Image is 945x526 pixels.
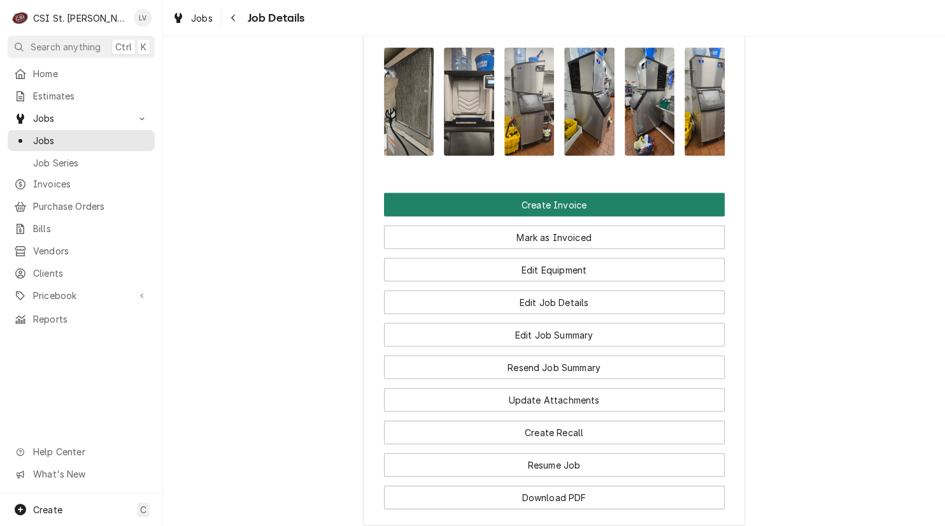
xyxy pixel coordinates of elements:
img: v0eAFwWZQdyAHnyCQJvw [685,47,735,156]
button: Download PDF [384,485,725,509]
div: CSI St. Louis's Avatar [11,9,29,27]
span: Ctrl [115,40,132,54]
div: Button Group Row [384,314,725,346]
a: Go to Pricebook [8,285,155,306]
button: Mark as Invoiced [384,225,725,249]
span: Job Details [244,10,305,27]
a: Bills [8,218,155,239]
div: Button Group Row [384,411,725,444]
a: Jobs [167,8,218,29]
div: Button Group Row [384,444,725,476]
a: Home [8,63,155,84]
a: Purchase Orders [8,196,155,217]
a: Go to Help Center [8,441,155,462]
div: Lisa Vestal's Avatar [134,9,152,27]
span: Jobs [33,112,129,125]
span: Vendors [33,244,148,258]
button: Edit Job Details [384,290,725,314]
img: s28RbnqmRMKCKbOTS3Ec [444,47,494,156]
div: LV [134,9,152,27]
span: K [141,40,146,54]
button: Navigate back [224,8,244,28]
div: Button Group Row [384,476,725,509]
div: Button Group Row [384,346,725,379]
div: Button Group Row [384,281,725,314]
span: Job Series [33,156,148,170]
div: CSI St. [PERSON_NAME] [33,11,127,25]
img: ONmla8cQNOaKMBra9byb [504,47,555,156]
a: Reports [8,309,155,330]
span: Create [33,504,62,515]
a: Jobs [8,130,155,151]
button: Edit Equipment [384,258,725,281]
button: Create Recall [384,420,725,444]
span: Clients [33,267,148,280]
span: Purchase Orders [33,200,148,213]
div: Button Group Row [384,193,725,216]
button: Update Attachments [384,388,725,411]
span: What's New [33,467,147,481]
a: Clients [8,263,155,284]
button: Search anythingCtrlK [8,36,155,58]
span: Bills [33,222,148,235]
span: Estimates [33,89,148,103]
a: Go to What's New [8,464,155,485]
div: Button Group Row [384,379,725,411]
a: Invoices [8,173,155,194]
span: Pricebook [33,289,129,302]
button: Resume Job [384,453,725,476]
span: Help Center [33,445,147,458]
span: Reports [33,312,148,326]
span: Attachments [384,37,725,166]
div: Button Group Row [384,249,725,281]
span: Home [33,67,148,80]
a: Estimates [8,85,155,106]
a: Job Series [8,152,155,173]
img: ZgTY4iZ5Q6u3EKT11W0p [384,47,434,156]
div: Button Group [384,193,725,509]
button: Edit Job Summary [384,323,725,346]
img: 1oU0eTMAT2W3OIKaL84g [564,47,615,156]
div: Button Group Row [384,216,725,249]
a: Vendors [8,240,155,261]
span: Search anything [31,40,101,54]
div: Attachments [384,25,725,166]
span: Jobs [33,134,148,147]
span: C [140,503,146,516]
span: Jobs [191,11,213,25]
img: EOdQt0zT4eFP7qLAIle3 [625,47,675,156]
button: Resend Job Summary [384,355,725,379]
button: Create Invoice [384,193,725,216]
a: Go to Jobs [8,108,155,129]
span: Invoices [33,177,148,191]
div: C [11,9,29,27]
